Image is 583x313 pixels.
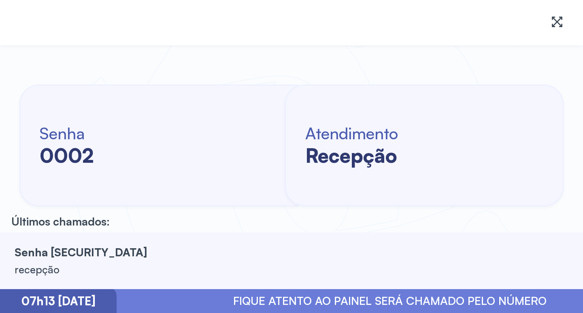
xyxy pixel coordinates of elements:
[16,9,135,36] img: Logotipo do estabelecimento
[15,244,152,260] h3: Senha [SECURITY_DATA]
[305,123,398,143] h6: Atendimento
[40,143,94,168] h2: 0002
[11,215,110,228] p: Últimos chamados:
[40,123,94,143] h6: Senha
[305,143,398,168] h2: recepção
[15,261,152,277] div: recepção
